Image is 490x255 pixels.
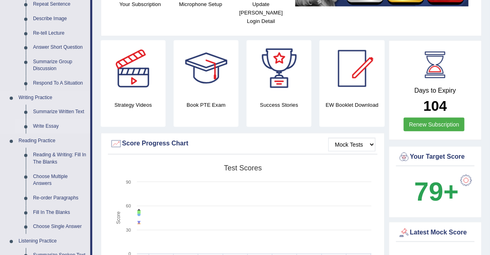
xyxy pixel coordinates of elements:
[320,101,384,109] h4: EW Booklet Download
[29,170,90,191] a: Choose Multiple Answers
[29,220,90,234] a: Choose Single Answer
[398,227,473,239] div: Latest Mock Score
[15,234,90,249] a: Listening Practice
[398,87,473,94] h4: Days to Expiry
[126,180,131,185] text: 90
[29,191,90,205] a: Re-order Paragraphs
[404,118,465,131] a: Renew Subscription
[398,151,473,163] div: Your Target Score
[116,211,122,224] tspan: Score
[126,203,131,208] text: 60
[224,164,262,172] tspan: Test scores
[424,98,447,114] b: 104
[174,101,239,109] h4: Book PTE Exam
[29,12,90,26] a: Describe Image
[247,101,311,109] h4: Success Stories
[29,148,90,169] a: Reading & Writing: Fill In The Blanks
[29,55,90,76] a: Summarize Group Discussion
[29,76,90,91] a: Respond To A Situation
[101,101,166,109] h4: Strategy Videos
[29,205,90,220] a: Fill In The Blanks
[126,228,131,232] text: 30
[29,105,90,119] a: Summarize Written Text
[29,119,90,134] a: Write Essay
[110,138,376,150] div: Score Progress Chart
[29,26,90,41] a: Re-tell Lecture
[15,134,90,148] a: Reading Practice
[29,40,90,55] a: Answer Short Question
[414,177,459,206] b: 79+
[15,91,90,105] a: Writing Practice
